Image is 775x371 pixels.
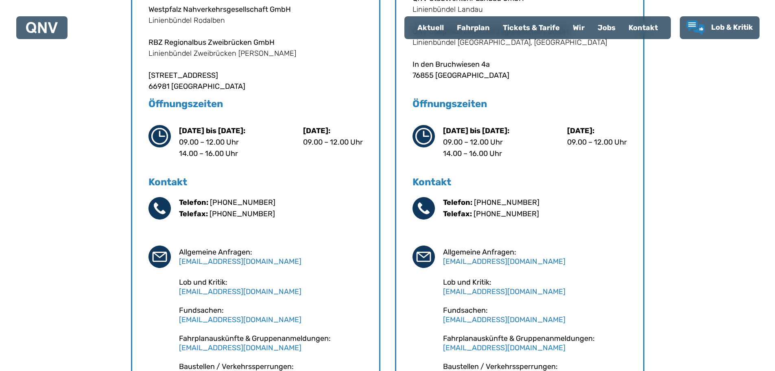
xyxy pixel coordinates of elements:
[179,287,301,296] a: [EMAIL_ADDRESS][DOMAIN_NAME]
[413,97,627,110] h5: Öffnungszeiten
[148,176,363,189] h5: Kontakt
[303,125,363,136] p: [DATE]:
[179,248,363,266] div: Allgemeine Anfragen:
[179,125,245,136] p: [DATE] bis [DATE]:
[148,70,363,92] p: [STREET_ADDRESS] 66981 [GEOGRAPHIC_DATA]
[443,315,565,324] a: [EMAIL_ADDRESS][DOMAIN_NAME]
[474,198,539,207] a: [PHONE_NUMBER]
[711,23,753,32] span: Lob & Kritik
[179,315,301,324] a: [EMAIL_ADDRESS][DOMAIN_NAME]
[179,209,208,218] b: Telefax:
[443,278,627,296] div: Lob und Kritik:
[179,136,245,159] p: 09.00 – 12.00 Uhr 14.00 – 16.00 Uhr
[413,4,627,15] p: Linienbündel Landau
[474,209,539,218] a: [PHONE_NUMBER]
[179,278,363,296] div: Lob und Kritik:
[148,4,363,15] p: Westpfalz Nahverkehrsgesellschaft GmbH
[686,20,753,35] a: Lob & Kritik
[26,22,58,33] img: QNV Logo
[148,15,363,26] p: Linienbündel Rodalben
[622,17,664,38] a: Kontakt
[179,306,363,324] div: Fundsachen:
[566,17,591,38] a: Wir
[179,198,208,207] b: Telefon:
[413,176,627,189] h5: Kontakt
[496,17,566,38] a: Tickets & Tarife
[148,48,363,59] p: Linienbündel Zweibrücken [PERSON_NAME]
[443,287,565,296] a: [EMAIL_ADDRESS][DOMAIN_NAME]
[567,125,627,136] p: [DATE]:
[179,334,363,352] div: Fahrplanauskünfte & Gruppenanmeldungen:
[413,59,627,81] p: In den Bruchwiesen 4a 76855 [GEOGRAPHIC_DATA]
[179,343,301,352] a: [EMAIL_ADDRESS][DOMAIN_NAME]
[443,136,509,159] p: 09.00 – 12.00 Uhr 14.00 – 16.00 Uhr
[148,97,363,110] h5: Öffnungszeiten
[443,125,509,136] p: [DATE] bis [DATE]:
[443,198,472,207] b: Telefon:
[450,17,496,38] a: Fahrplan
[591,17,622,38] a: Jobs
[443,257,565,266] a: [EMAIL_ADDRESS][DOMAIN_NAME]
[443,248,627,266] div: Allgemeine Anfragen:
[411,17,450,38] a: Aktuell
[179,257,301,266] a: [EMAIL_ADDRESS][DOMAIN_NAME]
[210,198,275,207] a: [PHONE_NUMBER]
[443,209,472,218] b: Telefax:
[413,37,627,48] p: Linienbündel [GEOGRAPHIC_DATA], [GEOGRAPHIC_DATA]
[148,37,363,48] p: RBZ Regionalbus Zweibrücken GmbH
[303,136,363,148] p: 09.00 – 12.00 Uhr
[443,343,565,352] a: [EMAIL_ADDRESS][DOMAIN_NAME]
[26,20,58,36] a: QNV Logo
[443,334,627,352] div: Fahrplanauskünfte & Gruppenanmeldungen:
[210,209,275,218] a: [PHONE_NUMBER]
[567,136,627,148] p: 09.00 – 12.00 Uhr
[443,306,627,324] div: Fundsachen:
